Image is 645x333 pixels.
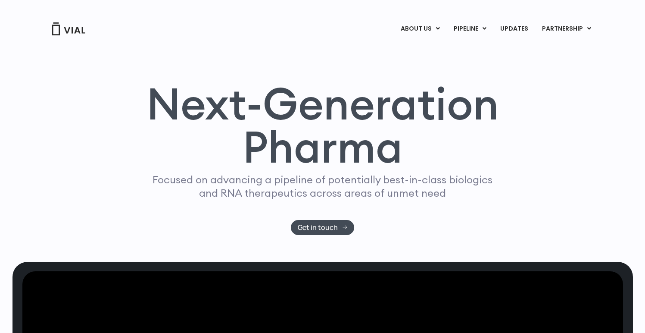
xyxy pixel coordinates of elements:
h1: Next-Generation Pharma [136,82,509,169]
p: Focused on advancing a pipeline of potentially best-in-class biologics and RNA therapeutics acros... [149,173,496,200]
span: Get in touch [298,224,338,231]
a: PIPELINEMenu Toggle [447,22,493,36]
a: Get in touch [291,220,354,235]
a: ABOUT USMenu Toggle [394,22,446,36]
a: PARTNERSHIPMenu Toggle [535,22,598,36]
img: Vial Logo [51,22,86,35]
a: UPDATES [493,22,535,36]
